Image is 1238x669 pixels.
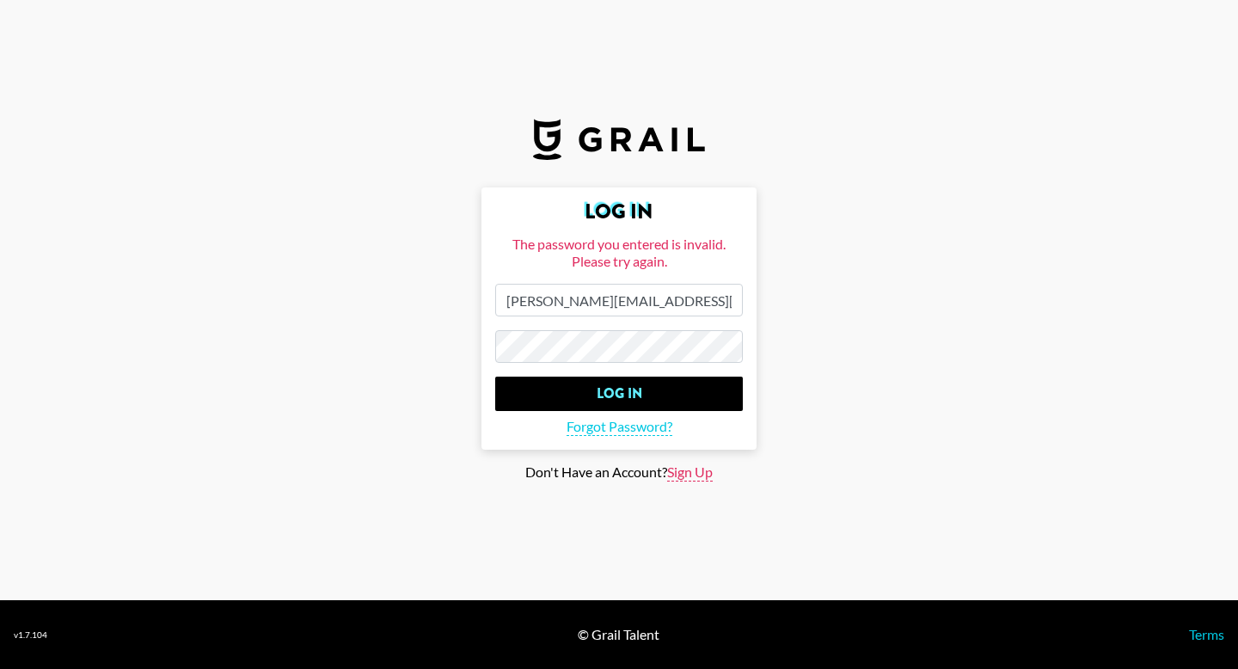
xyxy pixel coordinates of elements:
[495,236,743,270] div: The password you entered is invalid. Please try again.
[495,284,743,316] input: Email
[533,119,705,160] img: Grail Talent Logo
[14,463,1224,482] div: Don't Have an Account?
[667,463,713,482] span: Sign Up
[495,201,743,222] h2: Log In
[495,377,743,411] input: Log In
[578,626,659,643] div: © Grail Talent
[1189,626,1224,642] a: Terms
[14,629,47,641] div: v 1.7.104
[567,418,672,436] span: Forgot Password?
